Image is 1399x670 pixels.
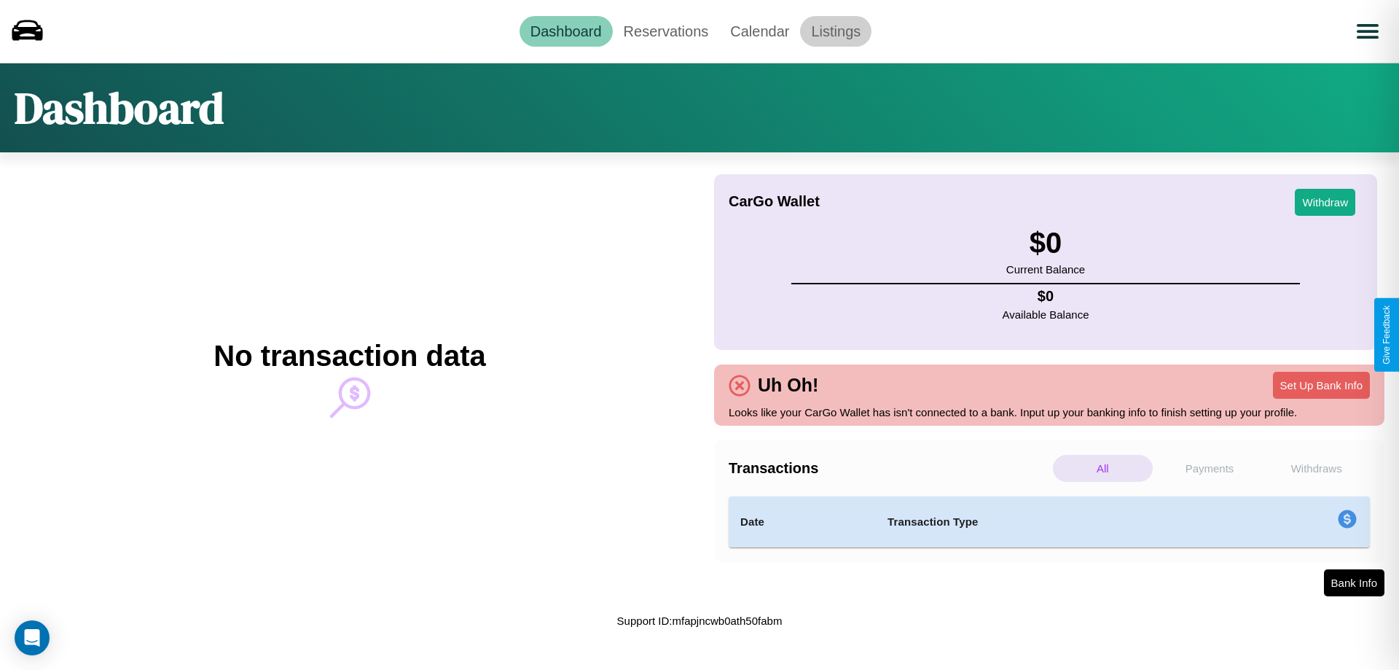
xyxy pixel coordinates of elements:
[1006,227,1085,260] h3: $ 0
[740,513,864,531] h4: Date
[1382,305,1392,365] div: Give Feedback
[520,16,613,47] a: Dashboard
[1003,288,1089,305] h4: $ 0
[887,513,1218,531] h4: Transaction Type
[729,496,1370,548] table: simple table
[1324,569,1384,596] button: Bank Info
[719,16,800,47] a: Calendar
[1266,455,1366,482] p: Withdraws
[15,78,224,138] h1: Dashboard
[729,193,820,210] h4: CarGo Wallet
[213,340,485,373] h2: No transaction data
[1295,189,1355,216] button: Withdraw
[15,620,50,655] div: Open Intercom Messenger
[1006,260,1085,279] p: Current Balance
[751,375,826,396] h4: Uh Oh!
[800,16,871,47] a: Listings
[729,460,1049,477] h4: Transactions
[613,16,720,47] a: Reservations
[1347,11,1388,52] button: Open menu
[729,402,1370,422] p: Looks like your CarGo Wallet has isn't connected to a bank. Input up your banking info to finish ...
[1160,455,1260,482] p: Payments
[1273,372,1370,399] button: Set Up Bank Info
[1003,305,1089,324] p: Available Balance
[1053,455,1153,482] p: All
[617,611,783,631] p: Support ID: mfapjncwb0ath50fabm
